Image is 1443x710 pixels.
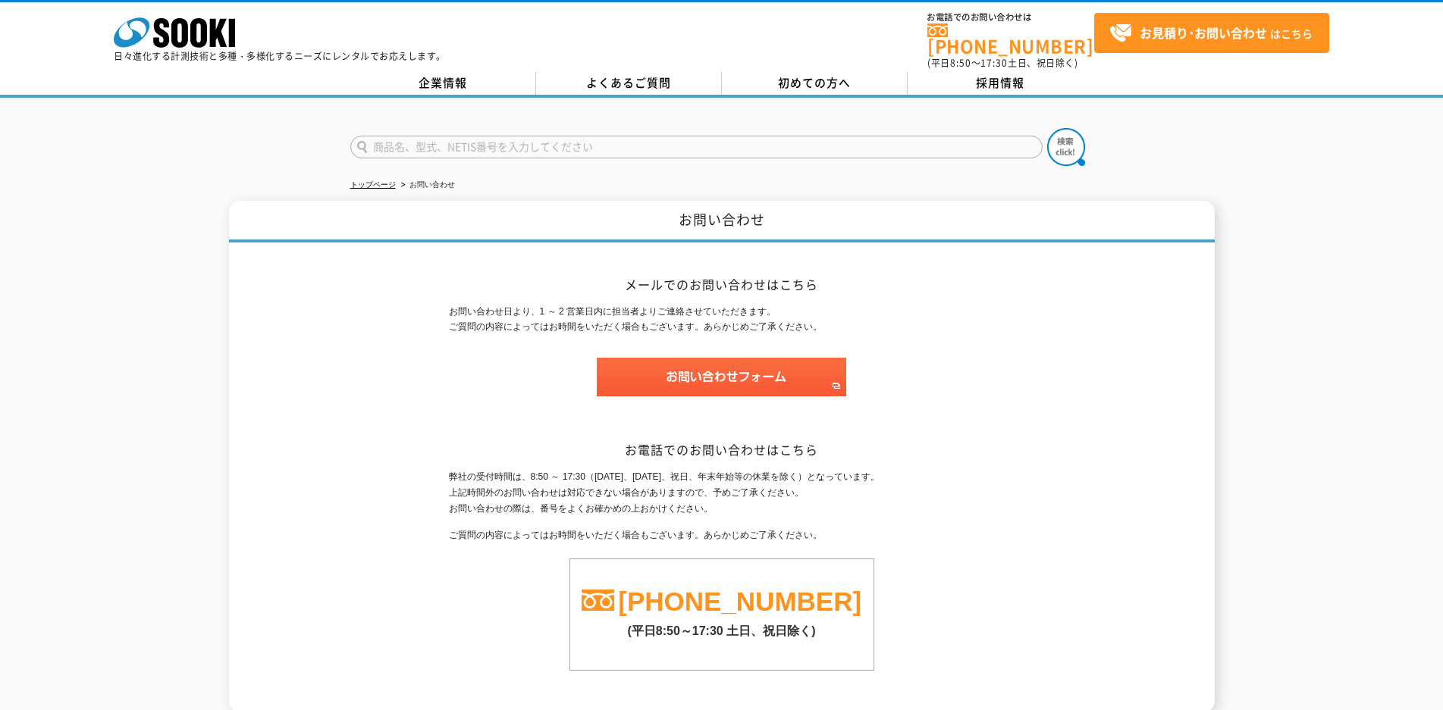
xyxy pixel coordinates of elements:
[350,180,396,189] a: トップページ
[449,527,995,543] p: ご質問の内容によってはお時間をいただく場合もございます。あらかじめご了承ください。
[722,72,908,95] a: 初めての方へ
[350,136,1043,158] input: 商品名、型式、NETIS番号を入力してください
[778,74,851,91] span: 初めての方へ
[398,177,455,193] li: お問い合わせ
[597,358,846,396] img: お問い合わせフォーム
[229,201,1215,242] h1: お問い合わせ
[114,52,446,61] p: 日々進化する計測技術と多種・多様化するニーズにレンタルでお応えします。
[950,56,971,70] span: 8:50
[1140,23,1267,42] strong: お見積り･お問い合わせ
[350,72,536,95] a: 企業情報
[1109,22,1313,45] span: はこちら
[908,72,1093,95] a: 採用情報
[927,13,1094,22] span: お電話でのお問い合わせは
[570,616,874,640] p: (平日8:50～17:30 土日、祝日除く)
[980,56,1008,70] span: 17:30
[618,586,861,616] a: [PHONE_NUMBER]
[449,304,995,336] p: お問い合わせ日より、1 ～ 2 営業日内に担当者よりご連絡させていただきます。 ご質問の内容によってはお時間をいただく場合もございます。あらかじめご了承ください。
[449,469,995,516] p: 弊社の受付時間は、8:50 ～ 17:30（[DATE]、[DATE]、祝日、年末年始等の休業を除く）となっています。 上記時間外のお問い合わせは対応できない場合がありますので、予めご了承くださ...
[597,383,846,393] a: お問い合わせフォーム
[927,56,1078,70] span: (平日 ～ 土日、祝日除く)
[1094,13,1329,53] a: お見積り･お問い合わせはこちら
[927,23,1094,55] a: [PHONE_NUMBER]
[449,277,995,292] h2: メールでのお問い合わせはこちら
[536,72,722,95] a: よくあるご質問
[1047,128,1085,166] img: btn_search.png
[449,442,995,458] h2: お電話でのお問い合わせはこちら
